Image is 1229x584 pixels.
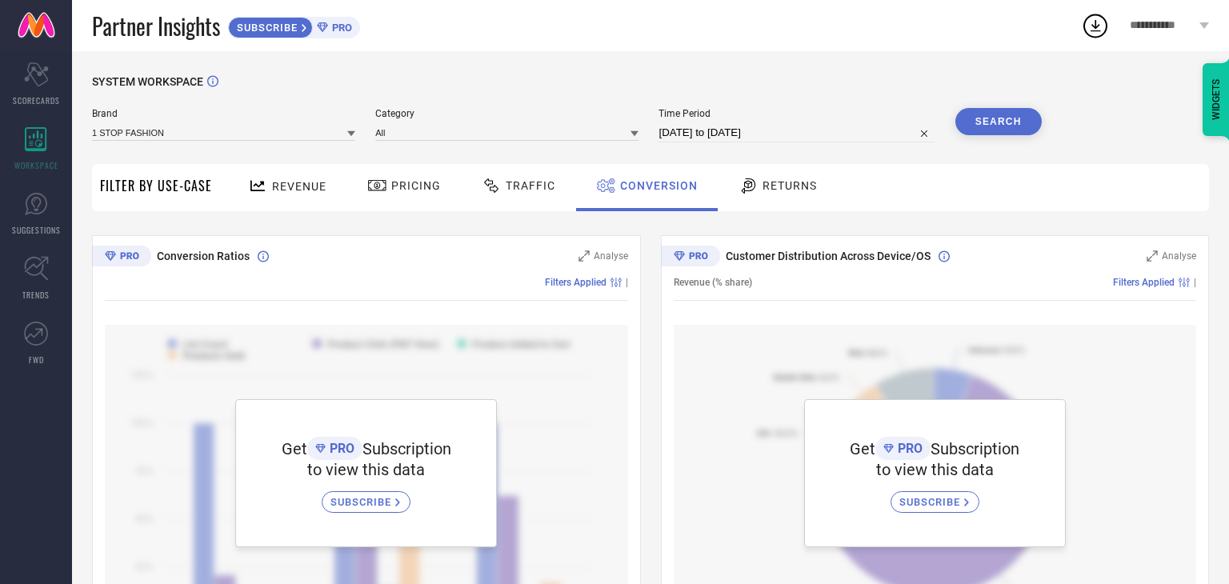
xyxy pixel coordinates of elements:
[894,441,923,456] span: PRO
[876,460,994,479] span: to view this data
[330,496,395,508] span: SUBSCRIBE
[891,479,979,513] a: SUBSCRIBE
[674,277,752,288] span: Revenue (% share)
[92,10,220,42] span: Partner Insights
[282,439,307,458] span: Get
[229,22,302,34] span: SUBSCRIBE
[850,439,875,458] span: Get
[1113,277,1175,288] span: Filters Applied
[899,496,964,508] span: SUBSCRIBE
[620,179,698,192] span: Conversion
[22,289,50,301] span: TRENDS
[92,75,203,88] span: SYSTEM WORKSPACE
[1194,277,1196,288] span: |
[955,108,1042,135] button: Search
[12,224,61,236] span: SUGGESTIONS
[659,108,935,119] span: Time Period
[92,108,355,119] span: Brand
[13,94,60,106] span: SCORECARDS
[362,439,451,458] span: Subscription
[228,13,360,38] a: SUBSCRIBEPRO
[659,123,935,142] input: Select time period
[328,22,352,34] span: PRO
[506,179,555,192] span: Traffic
[931,439,1019,458] span: Subscription
[1147,250,1158,262] svg: Zoom
[92,246,151,270] div: Premium
[763,179,817,192] span: Returns
[307,460,425,479] span: to view this data
[322,479,410,513] a: SUBSCRIBE
[326,441,354,456] span: PRO
[100,176,212,195] span: Filter By Use-Case
[661,246,720,270] div: Premium
[29,354,44,366] span: FWD
[375,108,639,119] span: Category
[1081,11,1110,40] div: Open download list
[626,277,628,288] span: |
[594,250,628,262] span: Analyse
[14,159,58,171] span: WORKSPACE
[157,250,250,262] span: Conversion Ratios
[272,180,326,193] span: Revenue
[545,277,606,288] span: Filters Applied
[726,250,931,262] span: Customer Distribution Across Device/OS
[578,250,590,262] svg: Zoom
[1162,250,1196,262] span: Analyse
[391,179,441,192] span: Pricing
